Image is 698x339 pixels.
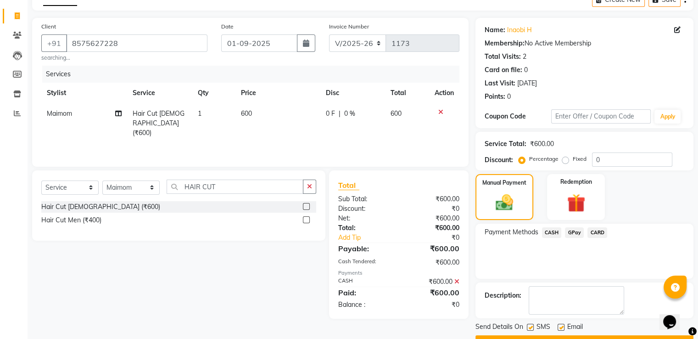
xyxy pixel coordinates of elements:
div: 2 [523,52,526,62]
input: Search or Scan [167,180,303,194]
span: 0 % [344,109,355,119]
div: Total: [331,223,399,233]
iframe: chat widget [659,302,689,330]
div: ₹600.00 [399,258,466,267]
label: Redemption [560,178,592,186]
span: Hair Cut [DEMOGRAPHIC_DATA] (₹600) [133,109,184,137]
th: Qty [192,83,235,103]
div: Hair Cut [DEMOGRAPHIC_DATA] (₹600) [41,202,160,212]
div: Last Visit: [485,79,515,88]
th: Action [429,83,459,103]
div: ₹600.00 [399,214,466,223]
div: No Active Membership [485,39,684,48]
span: Payment Methods [485,227,538,237]
label: Percentage [529,155,558,163]
input: Enter Offer / Coupon Code [551,109,651,124]
label: Fixed [573,155,586,163]
div: Name: [485,25,505,35]
span: Total [338,181,359,190]
span: | [339,109,341,119]
div: ₹600.00 [399,223,466,233]
div: Card on file: [485,65,522,75]
div: 0 [524,65,528,75]
span: Email [567,322,583,333]
a: Add Tip [331,233,410,243]
div: Balance : [331,300,399,310]
span: 0 F [326,109,335,119]
span: 600 [241,109,252,118]
label: Client [41,23,56,31]
div: Membership: [485,39,525,48]
div: ₹600.00 [530,139,554,149]
div: Total Visits: [485,52,521,62]
div: 0 [507,92,511,102]
span: Maimom [47,109,72,118]
div: Service Total: [485,139,526,149]
div: ₹600.00 [399,194,466,204]
img: _cash.svg [490,192,519,213]
th: Disc [320,83,385,103]
th: Price [235,83,320,103]
span: SMS [536,322,550,333]
div: ₹600.00 [399,277,466,287]
div: Points: [485,92,505,102]
th: Stylist [41,83,127,103]
div: Sub Total: [331,194,399,204]
div: Services [42,66,466,83]
input: Search by Name/Mobile/Email/Code [66,34,207,52]
div: Coupon Code [485,112,551,121]
div: Net: [331,214,399,223]
div: Description: [485,291,521,300]
div: Discount: [331,204,399,214]
div: Payments [338,269,459,277]
span: 600 [391,109,402,118]
th: Service [127,83,192,103]
button: Apply [654,110,681,124]
span: Send Details On [475,322,523,333]
div: ₹600.00 [399,287,466,298]
div: Hair Cut Men (₹400) [41,215,101,225]
label: Manual Payment [482,179,526,187]
img: _gift.svg [561,192,591,215]
div: [DATE] [517,79,537,88]
button: +91 [41,34,67,52]
label: Invoice Number [329,23,369,31]
span: CASH [542,227,562,238]
a: Inaobi H [507,25,532,35]
th: Total [385,83,429,103]
div: ₹0 [410,233,466,243]
div: ₹600.00 [399,243,466,254]
div: Payable: [331,243,399,254]
span: CARD [587,227,607,238]
div: Cash Tendered: [331,258,399,267]
div: ₹0 [399,300,466,310]
span: 1 [198,109,201,118]
div: Discount: [485,155,513,165]
span: GPay [565,227,584,238]
div: CASH [331,277,399,287]
div: Paid: [331,287,399,298]
label: Date [221,23,234,31]
div: ₹0 [399,204,466,214]
small: searching... [41,54,207,62]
